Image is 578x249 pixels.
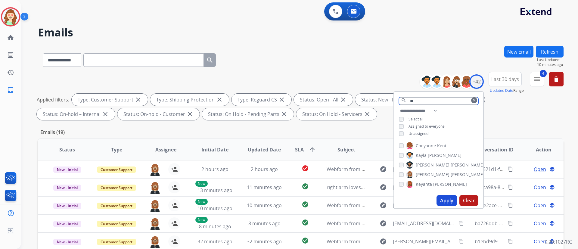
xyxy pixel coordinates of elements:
mat-icon: home [7,34,14,41]
span: Webform from [EMAIL_ADDRESS][DOMAIN_NAME] on [DATE] [327,220,463,227]
span: Open [534,166,546,173]
mat-icon: content_copy [508,239,513,244]
div: Status: Open - All [294,94,353,106]
span: 10 minutes ago [537,62,564,67]
span: 10 minutes ago [197,205,232,212]
mat-icon: person_add [171,166,178,173]
span: Open [534,202,546,209]
span: Open [534,184,546,191]
span: New - Initial [53,221,81,227]
span: 10 minutes ago [247,202,282,209]
mat-icon: person_add [171,220,178,227]
span: Subject [337,146,355,153]
mat-icon: language [549,167,555,172]
div: +42 [469,74,484,89]
span: Last 30 days [491,78,519,80]
button: Refresh [536,46,564,58]
span: Initial Date [201,146,228,153]
span: [PERSON_NAME] [433,181,467,187]
span: Webform from [EMAIL_ADDRESS][DOMAIN_NAME] on [DATE] [327,166,463,173]
mat-icon: close [216,96,223,103]
span: Kayla [416,152,427,158]
mat-icon: menu [533,76,541,83]
p: Emails (19) [38,129,67,136]
mat-icon: check_circle [302,201,309,208]
p: Applied filters: [37,96,69,103]
span: 2 hours ago [251,166,278,173]
mat-icon: list_alt [7,51,14,59]
span: 11 minutes ago [247,184,282,191]
span: Webform from [EMAIL_ADDRESS][DOMAIN_NAME] on [DATE] [327,202,463,209]
p: New [195,199,208,205]
button: New Email [504,46,533,58]
span: Kent [437,143,446,149]
span: Range [490,88,524,93]
div: Status: New - Initial [355,94,419,106]
span: 2 hours ago [201,166,228,173]
span: Assignee [155,146,176,153]
mat-icon: close [340,96,347,103]
span: [PERSON_NAME] [416,172,449,178]
span: 13 minutes ago [197,187,232,194]
span: Unassigned [409,131,428,136]
span: [EMAIL_ADDRESS][DOMAIN_NAME] [393,184,455,191]
img: avatar [2,8,19,25]
span: Cheyanne [416,143,436,149]
span: 32 minutes ago [247,238,282,245]
span: ba726ddb-60b3-4d1c-ae1e-1f30319c1ea3 [475,220,567,227]
mat-icon: check_circle [302,165,309,172]
p: New [195,181,208,187]
img: agent-avatar [149,163,161,176]
span: New - Initial [53,167,81,173]
mat-icon: close [364,110,371,118]
mat-icon: close [135,96,142,103]
mat-icon: content_copy [508,203,513,208]
mat-icon: content_copy [458,239,464,244]
mat-icon: explore [380,184,387,191]
mat-icon: close [281,110,288,118]
span: [PERSON_NAME] [428,152,461,158]
mat-icon: language [549,185,555,190]
span: Open [534,220,546,227]
span: Open [534,238,546,245]
span: Webform from [PERSON_NAME][EMAIL_ADDRESS][PERSON_NAME][DOMAIN_NAME] on [DATE] [327,238,538,245]
span: New - Initial [53,185,81,191]
button: 4 [530,72,544,86]
mat-icon: close [186,110,194,118]
span: Type [111,146,122,153]
button: Apply [437,195,457,206]
button: Updated Date [490,88,513,93]
span: Updated Date [248,146,281,153]
span: Customer Support [97,185,136,191]
p: 0.20.1027RC [545,238,572,245]
div: Status: On Hold - Pending Parts [202,108,294,120]
mat-icon: check_circle [302,183,309,190]
mat-icon: language [549,221,555,226]
img: agent-avatar [149,181,161,194]
img: agent-avatar [149,199,161,212]
mat-icon: check_circle [302,219,309,226]
span: Select all [409,117,424,122]
img: agent-avatar [149,217,161,230]
div: Status: On-hold – Internal [37,108,115,120]
span: right arm loveseat nuvella pictures [327,184,406,191]
span: [PERSON_NAME][EMAIL_ADDRESS][PERSON_NAME][DOMAIN_NAME] [393,238,455,245]
span: [PERSON_NAME] [451,162,484,168]
div: Type: Shipping Protection [150,94,229,106]
mat-icon: check_circle [302,237,309,244]
span: 8 minutes ago [248,220,281,227]
mat-icon: content_copy [508,167,513,172]
mat-icon: close [278,96,285,103]
mat-icon: arrow_upward [309,146,316,153]
span: Keyanta [416,181,432,187]
button: Last 30 days [489,72,522,86]
span: Conversation ID [475,146,514,153]
mat-icon: close [102,110,109,118]
mat-icon: explore [380,238,387,245]
span: Status [59,146,75,153]
h2: Emails [38,26,564,39]
mat-icon: content_copy [508,185,513,190]
span: Customer Support [97,239,136,245]
mat-icon: explore [380,220,387,227]
span: b1ebd9d9-006c-48ed-8ca5-f180803fe4e2 [475,238,566,245]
